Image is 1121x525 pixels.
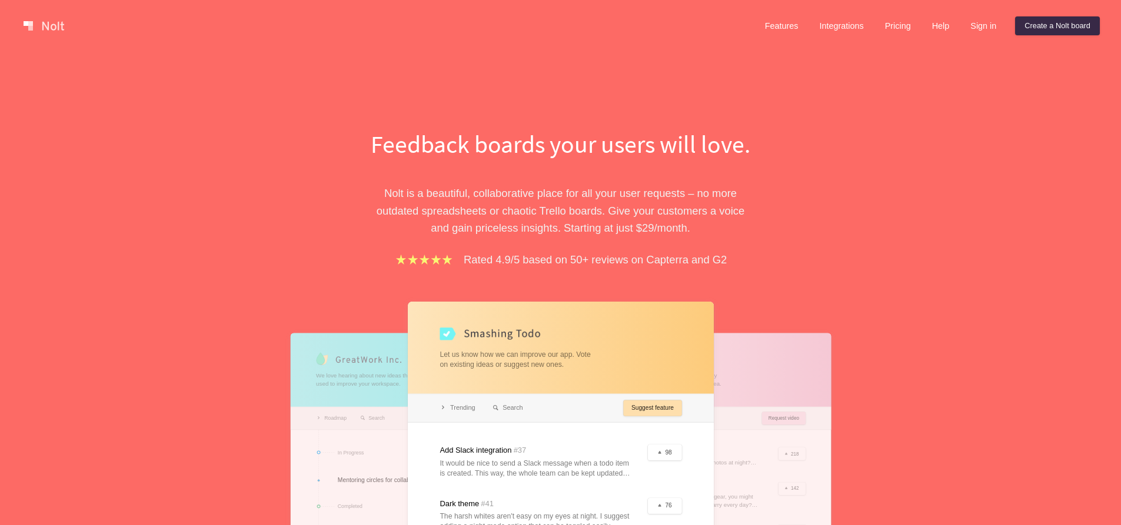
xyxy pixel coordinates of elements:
[961,16,1006,35] a: Sign in
[1015,16,1100,35] a: Create a Nolt board
[358,185,764,236] p: Nolt is a beautiful, collaborative place for all your user requests – no more outdated spreadshee...
[923,16,959,35] a: Help
[876,16,920,35] a: Pricing
[394,253,454,266] img: stars.b067e34983.png
[756,16,808,35] a: Features
[358,127,764,161] h1: Feedback boards your users will love.
[810,16,873,35] a: Integrations
[464,251,727,268] p: Rated 4.9/5 based on 50+ reviews on Capterra and G2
